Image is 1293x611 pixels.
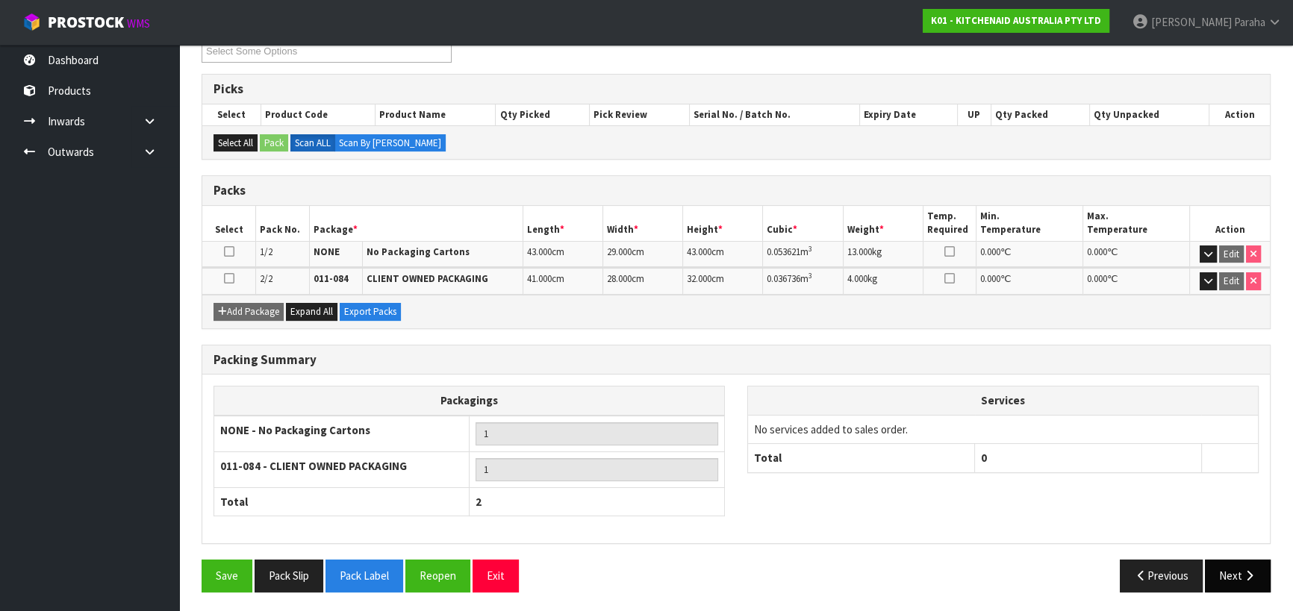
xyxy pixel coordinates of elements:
td: kg [843,241,923,267]
td: kg [843,268,923,294]
span: 29.000 [607,245,632,258]
span: 0.053621 [767,245,800,258]
button: Edit [1219,272,1244,290]
td: cm [602,268,682,294]
span: 0.000 [1087,272,1107,285]
span: 0 [981,451,987,465]
button: Pack Label [325,560,403,592]
td: ℃ [976,268,1083,294]
button: Pack Slip [255,560,323,592]
button: Export Packs [340,303,401,321]
button: Next [1205,560,1271,592]
span: ProStock [48,13,124,32]
th: Pack No. [256,206,310,241]
button: Expand All [286,303,337,321]
button: Select All [214,134,258,152]
th: UP [957,104,991,125]
th: Expiry Date [859,104,957,125]
img: cube-alt.png [22,13,41,31]
strong: NONE - No Packaging Cartons [220,423,370,437]
label: Scan By [PERSON_NAME] [334,134,446,152]
span: 1/2 [260,245,272,258]
h3: Packs [214,184,1259,198]
td: cm [602,241,682,267]
a: K01 - KITCHENAID AUSTRALIA PTY LTD [923,9,1109,33]
button: Previous [1120,560,1203,592]
span: Pack [202,8,1271,603]
button: Add Package [214,303,284,321]
span: 28.000 [607,272,632,285]
button: Save [202,560,252,592]
span: 43.000 [687,245,711,258]
th: Serial No. / Batch No. [690,104,860,125]
span: 41.000 [527,272,552,285]
th: Action [1190,206,1270,241]
span: Expand All [290,305,333,318]
th: Width [602,206,682,241]
th: Services [748,386,1258,415]
span: 13.000 [847,245,872,258]
label: Scan ALL [290,134,335,152]
th: Qty Unpacked [1090,104,1209,125]
td: m [763,268,843,294]
th: Qty Picked [496,104,590,125]
span: 0.000 [980,272,1000,285]
th: Action [1209,104,1270,125]
th: Weight [843,206,923,241]
th: Qty Packed [991,104,1089,125]
td: No services added to sales order. [748,415,1258,443]
td: cm [683,241,763,267]
th: Pick Review [590,104,690,125]
span: 0.000 [1087,245,1107,258]
button: Reopen [405,560,470,592]
th: Select [202,206,256,241]
td: cm [523,268,602,294]
th: Select [202,104,261,125]
th: Cubic [763,206,843,241]
span: 2 [476,495,482,509]
h3: Picks [214,82,1259,96]
button: Edit [1219,245,1244,263]
span: [PERSON_NAME] [1151,15,1232,29]
td: ℃ [1083,241,1190,267]
span: 0.000 [980,245,1000,258]
td: m [763,241,843,267]
td: cm [523,241,602,267]
th: Min. Temperature [976,206,1083,241]
span: 43.000 [527,245,552,258]
th: Max. Temperature [1083,206,1190,241]
th: Total [748,444,975,472]
small: WMS [127,16,150,31]
strong: No Packaging Cartons [367,245,470,258]
strong: NONE [314,245,340,258]
strong: K01 - KITCHENAID AUSTRALIA PTY LTD [931,14,1101,27]
span: 4.000 [847,272,867,285]
strong: 011-084 - CLIENT OWNED PACKAGING [220,459,407,473]
th: Package [309,206,523,241]
button: Pack [260,134,288,152]
sup: 3 [808,271,812,281]
sup: 3 [808,244,812,254]
span: 32.000 [687,272,711,285]
button: Exit [473,560,519,592]
th: Product Code [261,104,375,125]
th: Length [523,206,602,241]
th: Total [214,487,470,516]
span: Paraha [1234,15,1265,29]
th: Packagings [214,386,725,416]
span: 0.036736 [767,272,800,285]
td: cm [683,268,763,294]
h3: Packing Summary [214,353,1259,367]
th: Height [683,206,763,241]
th: Product Name [376,104,496,125]
strong: 011-084 [314,272,349,285]
strong: CLIENT OWNED PACKAGING [367,272,488,285]
td: ℃ [976,241,1083,267]
td: ℃ [1083,268,1190,294]
th: Temp. Required [923,206,976,241]
span: 2/2 [260,272,272,285]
